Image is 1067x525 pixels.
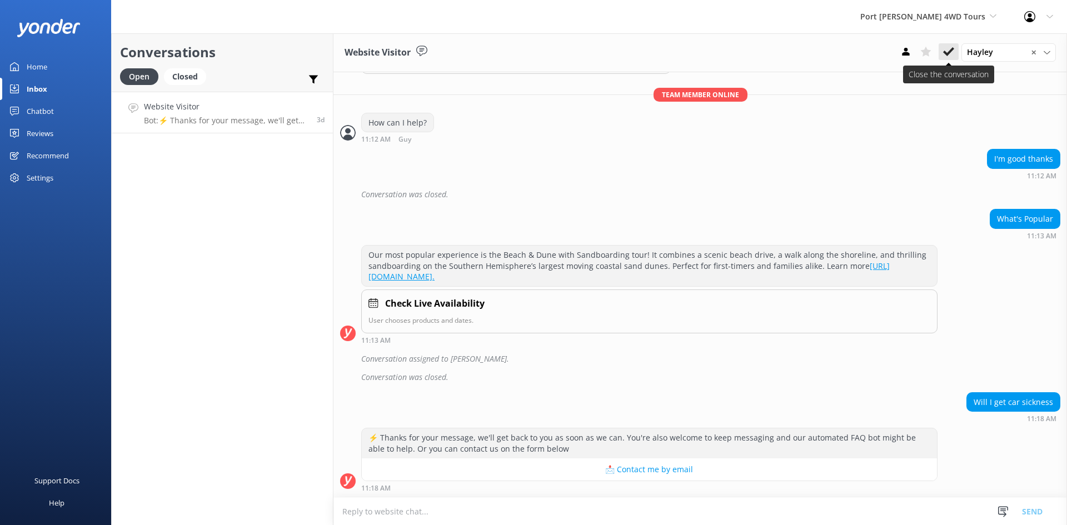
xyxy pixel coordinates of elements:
[967,46,1000,58] span: Hayley
[990,232,1060,239] div: Aug 29 2025 11:13am (UTC +10:00) Australia/Sydney
[49,492,64,514] div: Help
[967,393,1060,412] div: Will I get car sickness
[361,136,391,143] strong: 11:12 AM
[990,209,1060,228] div: What's Popular
[112,92,333,133] a: Website VisitorBot:⚡ Thanks for your message, we'll get back to you as soon as we can. You're als...
[27,122,53,144] div: Reviews
[27,100,54,122] div: Chatbot
[361,336,938,344] div: Aug 29 2025 11:13am (UTC +10:00) Australia/Sydney
[362,246,937,286] div: Our most popular experience is the Beach & Dune with Sandboarding tour! It combines a scenic beac...
[987,172,1060,179] div: Aug 29 2025 11:12am (UTC +10:00) Australia/Sydney
[398,136,411,143] span: Guy
[361,484,938,492] div: Aug 29 2025 11:18am (UTC +10:00) Australia/Sydney
[361,485,391,492] strong: 11:18 AM
[17,19,81,37] img: yonder-white-logo.png
[361,337,391,344] strong: 11:13 AM
[860,11,985,22] span: Port [PERSON_NAME] 4WD Tours
[120,70,164,82] a: Open
[361,135,447,143] div: Aug 29 2025 11:12am (UTC +10:00) Australia/Sydney
[144,101,308,113] h4: Website Visitor
[34,469,79,492] div: Support Docs
[368,315,930,326] p: User chooses products and dates.
[27,56,47,78] div: Home
[144,116,308,126] p: Bot: ⚡ Thanks for your message, we'll get back to you as soon as we can. You're also welcome to k...
[340,185,1060,204] div: 2025-08-29T01:13:36.924
[27,144,69,167] div: Recommend
[1027,416,1056,422] strong: 11:18 AM
[361,349,1060,368] div: Conversation assigned to [PERSON_NAME].
[362,428,937,458] div: ⚡ Thanks for your message, we'll get back to you as soon as we can. You're also welcome to keep m...
[317,115,325,124] span: Aug 29 2025 11:18am (UTC +10:00) Australia/Sydney
[1031,47,1036,58] span: ✕
[988,149,1060,168] div: I'm good thanks
[340,349,1060,368] div: 2025-08-29T01:14:04.526
[164,68,206,85] div: Closed
[361,185,1060,204] div: Conversation was closed.
[27,167,53,189] div: Settings
[361,368,1060,387] div: Conversation was closed.
[961,43,1056,61] div: Assign User
[654,88,747,102] span: Team member online
[362,113,433,132] div: How can I help?
[966,414,1060,422] div: Aug 29 2025 11:18am (UTC +10:00) Australia/Sydney
[362,458,937,481] button: 📩 Contact me by email
[164,70,212,82] a: Closed
[345,46,411,60] h3: Website Visitor
[368,261,890,282] a: [URL][DOMAIN_NAME].
[1027,173,1056,179] strong: 11:12 AM
[340,368,1060,387] div: 2025-08-29T01:14:33.563
[120,42,325,63] h2: Conversations
[120,68,158,85] div: Open
[27,78,47,100] div: Inbox
[385,297,485,311] h4: Check Live Availability
[1027,233,1056,239] strong: 11:13 AM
